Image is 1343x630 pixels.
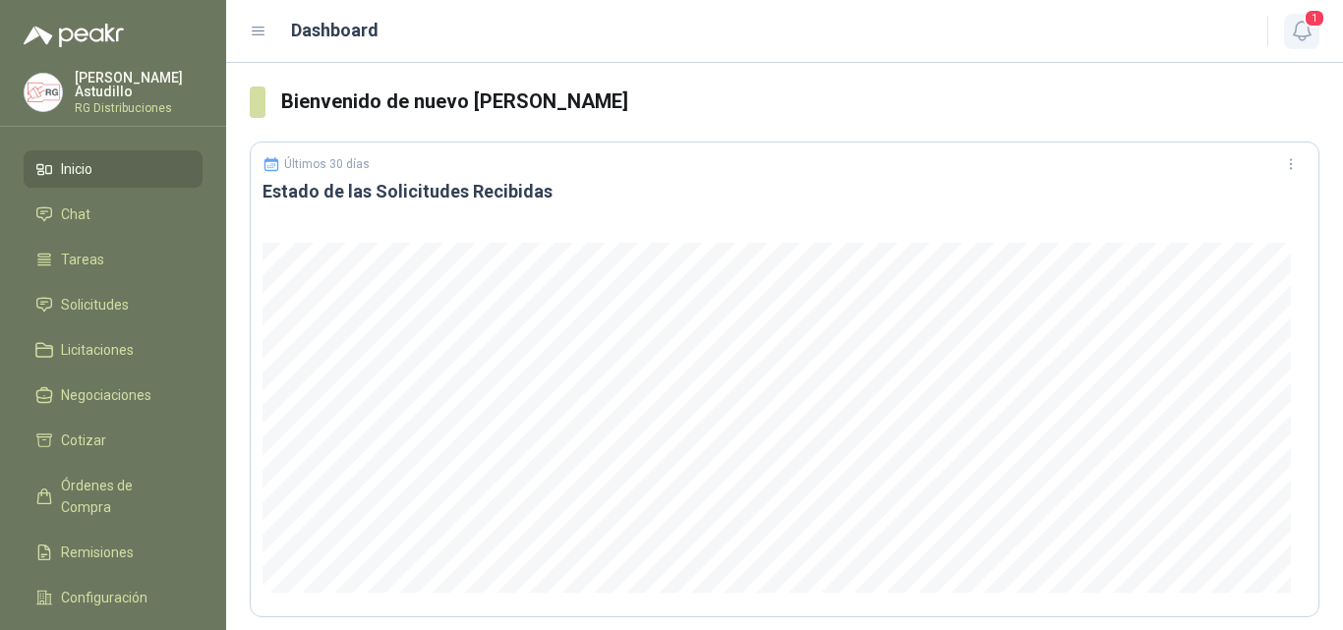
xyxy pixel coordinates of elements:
span: Inicio [61,158,92,180]
span: Negociaciones [61,384,151,406]
span: Tareas [61,249,104,270]
p: Últimos 30 días [284,157,370,171]
span: Cotizar [61,430,106,451]
span: Licitaciones [61,339,134,361]
a: Remisiones [24,534,203,571]
span: Solicitudes [61,294,129,315]
a: Solicitudes [24,286,203,323]
h3: Bienvenido de nuevo [PERSON_NAME] [281,86,1319,117]
a: Inicio [24,150,203,188]
span: 1 [1304,9,1325,28]
p: [PERSON_NAME] Astudillo [75,71,203,98]
a: Chat [24,196,203,233]
a: Órdenes de Compra [24,467,203,526]
button: 1 [1284,14,1319,49]
span: Órdenes de Compra [61,475,184,518]
span: Remisiones [61,542,134,563]
p: RG Distribuciones [75,102,203,114]
h3: Estado de las Solicitudes Recibidas [263,180,1307,203]
a: Negociaciones [24,376,203,414]
span: Configuración [61,587,147,608]
a: Licitaciones [24,331,203,369]
a: Configuración [24,579,203,616]
h1: Dashboard [291,17,379,44]
a: Tareas [24,241,203,278]
img: Company Logo [25,74,62,111]
img: Logo peakr [24,24,124,47]
span: Chat [61,203,90,225]
a: Cotizar [24,422,203,459]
